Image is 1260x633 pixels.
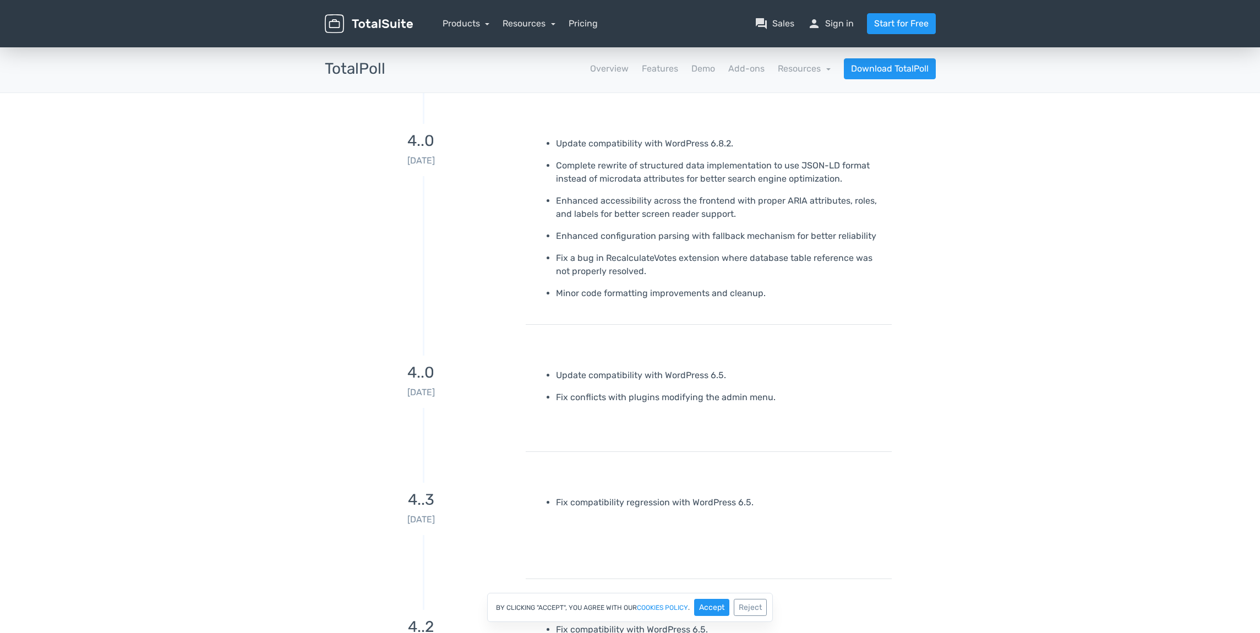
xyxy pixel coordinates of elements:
h3: TotalPoll [325,61,385,78]
a: question_answerSales [755,17,794,30]
p: Enhanced configuration parsing with fallback mechanism for better reliability [556,230,883,243]
a: Resources [778,63,831,74]
a: Overview [590,62,629,75]
p: Fix conflicts with plugins modifying the admin menu. [556,391,883,404]
a: Features [642,62,678,75]
a: Products [443,18,490,29]
p: [DATE] [325,154,517,167]
p: Complete rewrite of structured data implementation to use JSON-LD format instead of microdata att... [556,159,883,185]
p: Update compatibility with WordPress 6.5. [556,369,883,382]
img: TotalSuite for WordPress [325,14,413,34]
p: Update compatibility with WordPress 6.8.2. [556,137,883,150]
a: Resources [503,18,555,29]
h3: 4..3 [325,492,517,509]
h3: 4..0 [325,133,517,150]
a: Start for Free [867,13,936,34]
p: Fix a bug in RecalculateVotes extension where database table reference was not properly resolved. [556,252,883,278]
p: Minor code formatting improvements and cleanup. [556,287,883,300]
a: cookies policy [637,604,688,611]
div: By clicking "Accept", you agree with our . [487,593,773,622]
button: Accept [694,599,729,616]
p: Fix compatibility regression with WordPress 6.5. [556,496,883,509]
span: question_answer [755,17,768,30]
button: Reject [734,599,767,616]
p: Enhanced accessibility across the frontend with proper ARIA attributes, roles, and labels for bet... [556,194,883,221]
p: [DATE] [325,513,517,526]
a: Demo [691,62,715,75]
p: [DATE] [325,386,517,399]
span: person [808,17,821,30]
a: Pricing [569,17,598,30]
a: Add-ons [728,62,765,75]
h3: 4..0 [325,364,517,381]
a: Download TotalPoll [844,58,936,79]
a: personSign in [808,17,854,30]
